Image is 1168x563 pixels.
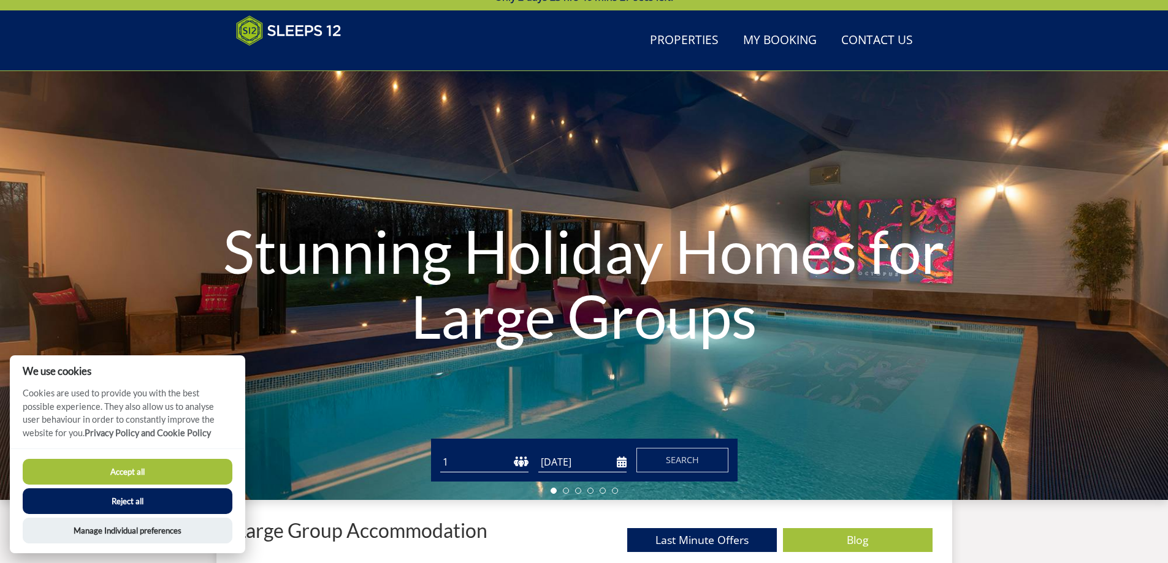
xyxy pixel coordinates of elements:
img: Sleeps 12 [236,15,342,46]
button: Reject all [23,488,232,514]
a: Last Minute Offers [627,528,777,552]
p: Large Group Accommodation [236,520,487,541]
h1: Stunning Holiday Homes for Large Groups [175,194,993,372]
a: My Booking [738,27,822,55]
p: Cookies are used to provide you with the best possible experience. They also allow us to analyse ... [10,387,245,448]
a: Privacy Policy and Cookie Policy [85,428,211,438]
button: Accept all [23,459,232,485]
span: Search [666,454,699,466]
input: Arrival Date [538,452,627,472]
button: Manage Individual preferences [23,518,232,543]
h2: We use cookies [10,365,245,377]
a: Blog [783,528,933,552]
a: Properties [645,27,723,55]
button: Search [636,448,728,472]
iframe: Customer reviews powered by Trustpilot [230,53,359,64]
a: Contact Us [836,27,918,55]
